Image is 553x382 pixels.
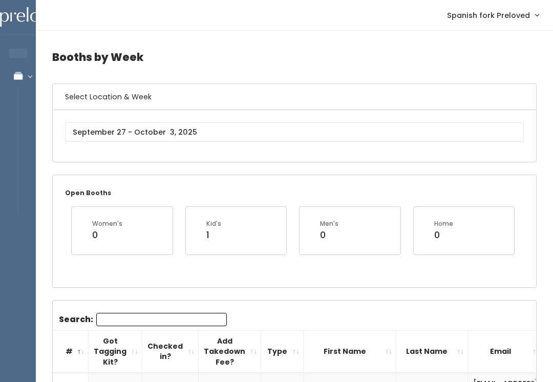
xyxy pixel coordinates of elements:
[96,313,227,326] input: Search:
[52,43,537,71] h4: Booths by Week
[142,330,199,373] th: Checked in?: activate to sort column ascending
[53,84,536,110] h6: Select Location & Week
[199,330,261,373] th: Add Takedown Fee?: activate to sort column ascending
[92,219,122,228] div: Women's
[468,330,544,373] th: Email: activate to sort column ascending
[320,219,338,228] div: Men's
[304,330,396,373] th: First Name: activate to sort column ascending
[437,4,549,26] a: Spanish fork Preloved
[65,122,524,142] input: September 27 - October 3, 2025
[206,219,221,228] div: Kid's
[447,10,530,21] span: Spanish fork Preloved
[320,228,338,242] div: 0
[396,330,468,373] th: Last Name: activate to sort column ascending
[206,228,221,242] div: 1
[53,330,89,373] th: #: activate to sort column descending
[65,188,111,197] small: Open Booths
[89,330,142,373] th: Got Tagging Kit?: activate to sort column ascending
[261,330,304,373] th: Type: activate to sort column ascending
[59,313,227,326] label: Search:
[92,228,122,242] div: 0
[434,219,453,228] div: Home
[434,228,453,242] div: 0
